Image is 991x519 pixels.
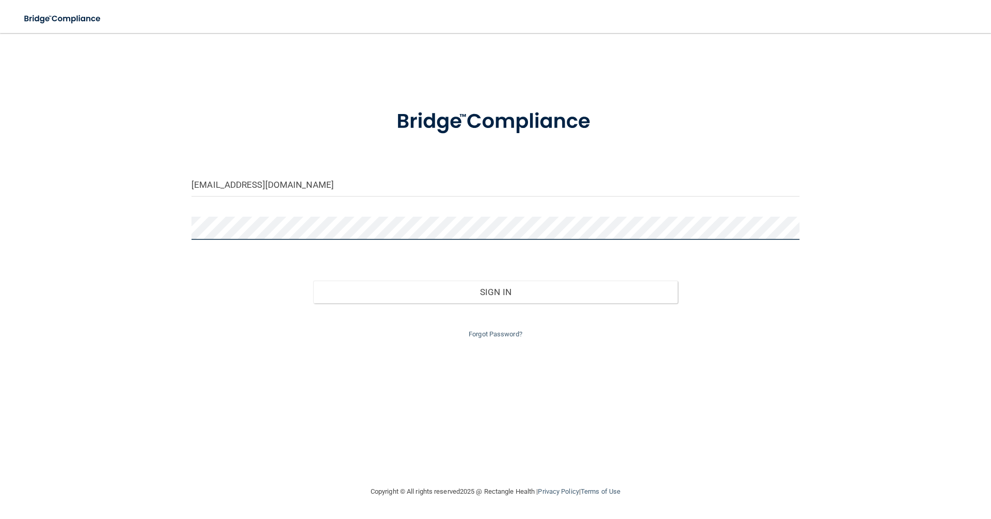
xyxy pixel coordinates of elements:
[191,173,800,197] input: Email
[313,281,678,303] button: Sign In
[538,488,579,495] a: Privacy Policy
[15,8,110,29] img: bridge_compliance_login_screen.278c3ca4.svg
[581,488,620,495] a: Terms of Use
[469,330,522,338] a: Forgot Password?
[307,475,684,508] div: Copyright © All rights reserved 2025 @ Rectangle Health | |
[375,95,616,149] img: bridge_compliance_login_screen.278c3ca4.svg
